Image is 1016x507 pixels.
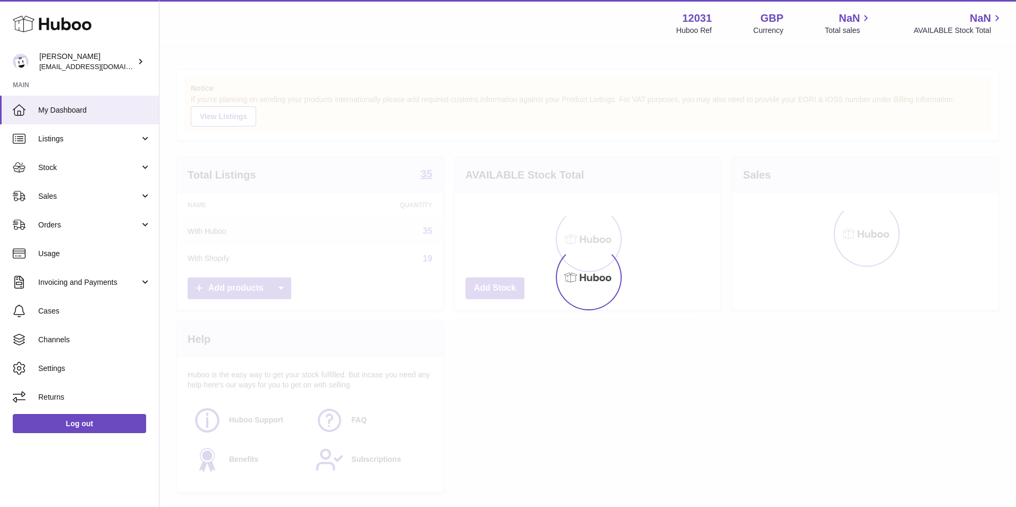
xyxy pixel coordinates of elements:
span: Stock [38,163,140,173]
a: Log out [13,414,146,433]
span: [EMAIL_ADDRESS][DOMAIN_NAME] [39,62,156,71]
span: Cases [38,306,151,316]
span: Invoicing and Payments [38,277,140,288]
span: Listings [38,134,140,144]
span: Total sales [825,26,872,36]
span: NaN [839,11,860,26]
a: NaN AVAILABLE Stock Total [913,11,1003,36]
span: NaN [970,11,991,26]
div: [PERSON_NAME] [39,52,135,72]
div: Currency [753,26,784,36]
span: Channels [38,335,151,345]
span: AVAILABLE Stock Total [913,26,1003,36]
span: Usage [38,249,151,259]
span: Returns [38,392,151,402]
a: NaN Total sales [825,11,872,36]
span: Settings [38,364,151,374]
div: Huboo Ref [676,26,712,36]
img: internalAdmin-12031@internal.huboo.com [13,54,29,70]
span: My Dashboard [38,105,151,115]
strong: 12031 [682,11,712,26]
span: Orders [38,220,140,230]
strong: GBP [760,11,783,26]
span: Sales [38,191,140,201]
